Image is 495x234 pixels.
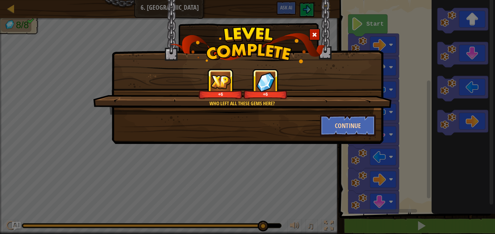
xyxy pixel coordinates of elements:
[200,92,241,97] div: +6
[170,27,325,63] img: level_complete.png
[211,75,231,89] img: reward_icon_xp.png
[320,115,376,136] button: Continue
[245,92,286,97] div: +6
[256,72,275,92] img: reward_icon_gems.png
[128,100,356,107] div: Who left all these gems here?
